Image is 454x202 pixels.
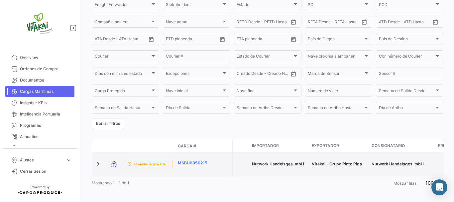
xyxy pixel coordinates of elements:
[308,72,363,77] span: Marca de Sensor
[233,140,249,152] datatable-header-cell: Carga Protegida
[182,38,207,42] input: Hasta
[5,86,74,97] a: Cargas Marítimas
[95,3,150,8] span: Freight Forwarder
[122,143,175,149] datatable-header-cell: Estado de Envio
[237,55,292,60] span: Estado de Courier
[308,38,363,42] span: País de Origen
[120,38,144,42] input: ATA Hasta
[379,3,434,8] span: POD
[20,134,72,140] span: Allocation
[20,168,72,174] span: Cerrar Sesión
[308,20,320,25] input: Desde
[237,106,292,111] span: Semana de Arribo Desde
[372,161,424,166] span: Nutwork Handelsges. mbH
[20,77,72,83] span: Documentos
[237,90,292,94] span: Nave final
[308,55,363,60] span: Nave próxima a arribar en
[394,181,416,186] span: Mostrar filas
[20,145,72,151] span: Courier
[166,3,221,8] span: Stakeholders
[95,72,150,77] span: Días con el mismo estado
[92,180,129,185] span: Mostrando 1 - 1 de 1
[146,34,156,44] button: Open calendar
[134,161,170,167] span: El envío llegará adelantado.
[5,75,74,86] a: Documentos
[308,3,363,8] span: POL
[217,34,227,44] button: Open calendar
[20,157,63,163] span: Ajustes
[92,118,124,129] button: Borrar filtros
[237,38,249,42] input: Desde
[237,3,292,8] span: Estado
[431,179,447,195] div: Abrir Intercom Messenger
[166,90,221,94] span: Nave inicial
[379,20,400,25] input: ATD Desde
[379,106,434,111] span: Día de Arribo
[253,38,278,42] input: Hasta
[324,20,349,25] input: Hasta
[166,38,178,42] input: Desde
[20,111,72,117] span: Inteligencia Portuaria
[288,69,298,79] button: Open calendar
[20,100,72,106] span: Insights - KPIs
[237,20,249,25] input: Desde
[166,20,221,25] span: Nave actual
[308,106,363,111] span: Semana de Arribo Hasta
[5,52,74,63] a: Overview
[288,17,298,27] button: Open calendar
[5,108,74,120] a: Inteligencia Portuaria
[379,55,434,60] span: Con número de Courier
[20,122,72,128] span: Programas
[237,72,259,77] input: Creado Desde
[359,17,369,27] button: Open calendar
[252,161,304,166] span: Nutwork Handelsges. mbH
[312,161,362,166] span: Vitakai - Grupo Pinto Piga
[5,120,74,131] a: Programas
[105,143,122,149] datatable-header-cell: Modo de Transporte
[312,143,339,149] span: Exportador
[5,97,74,108] a: Insights - KPIs
[166,106,221,111] span: Día de Salida
[95,161,101,167] a: Expand/Collapse Row
[95,55,150,60] span: Courier
[309,140,369,152] datatable-header-cell: Exportador
[215,143,232,149] datatable-header-cell: Póliza
[95,38,115,42] input: ATA Desde
[20,55,72,61] span: Overview
[5,131,74,142] a: Allocation
[95,20,150,25] span: Compañía naviera
[66,157,72,163] span: expand_more
[379,90,434,94] span: Semana de Salida Desde
[95,90,150,94] span: Carga Protegida
[404,20,429,25] input: ATD Hasta
[23,8,57,41] img: vitakai.png
[175,140,215,152] datatable-header-cell: Carga #
[288,34,298,44] button: Open calendar
[95,106,150,111] span: Semana de Salida Hasta
[369,140,435,152] datatable-header-cell: Consignatario
[253,20,278,25] input: Hasta
[178,160,212,166] a: MSBU6850215
[5,142,74,154] a: Courier
[5,63,74,75] a: Órdenes de Compra
[372,143,405,149] span: Consignatario
[20,89,72,95] span: Cargas Marítimas
[264,72,288,77] input: Creado Hasta
[252,143,279,149] span: Importador
[249,140,309,152] datatable-header-cell: Importador
[430,17,440,27] button: Open calendar
[425,180,434,186] span: 100
[178,143,196,149] span: Carga #
[379,38,434,42] span: País de Destino
[166,72,221,77] span: Excepciones
[20,66,72,72] span: Órdenes de Compra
